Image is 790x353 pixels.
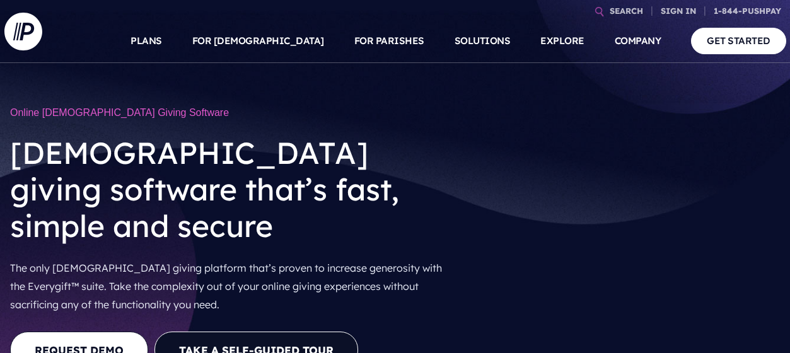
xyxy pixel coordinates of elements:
[10,254,451,318] p: The only [DEMOGRAPHIC_DATA] giving platform that’s proven to increase generosity with the Everygi...
[691,28,786,54] a: GET STARTED
[10,125,451,254] h2: [DEMOGRAPHIC_DATA] giving software that’s fast, simple and secure
[10,101,451,125] h1: Online [DEMOGRAPHIC_DATA] Giving Software
[455,19,511,63] a: SOLUTIONS
[131,19,162,63] a: PLANS
[540,19,584,63] a: EXPLORE
[354,19,424,63] a: FOR PARISHES
[192,19,324,63] a: FOR [DEMOGRAPHIC_DATA]
[615,19,661,63] a: COMPANY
